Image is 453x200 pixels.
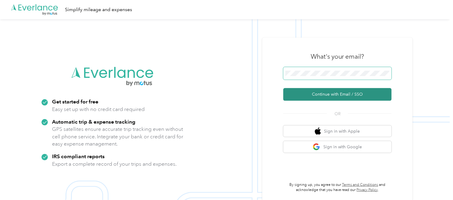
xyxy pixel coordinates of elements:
p: Easy set up with no credit card required [52,106,145,113]
h3: What's your email? [311,52,364,61]
span: OR [327,111,348,117]
p: Export a complete record of your trips and expenses. [52,160,177,168]
img: google logo [313,143,320,151]
a: Privacy Policy [357,188,378,192]
strong: IRS compliant reports [52,153,105,159]
p: By signing up, you agree to our and acknowledge that you have read our . [283,182,392,193]
p: GPS satellites ensure accurate trip tracking even without cell phone service. Integrate your bank... [52,125,183,148]
a: Terms and Conditions [342,183,378,187]
button: apple logoSign in with Apple [283,125,392,137]
button: Continue with Email / SSO [283,88,392,101]
strong: Get started for free [52,98,98,105]
img: apple logo [315,128,321,135]
div: Simplify mileage and expenses [65,6,132,14]
strong: Automatic trip & expense tracking [52,118,135,125]
button: google logoSign in with Google [283,141,392,153]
